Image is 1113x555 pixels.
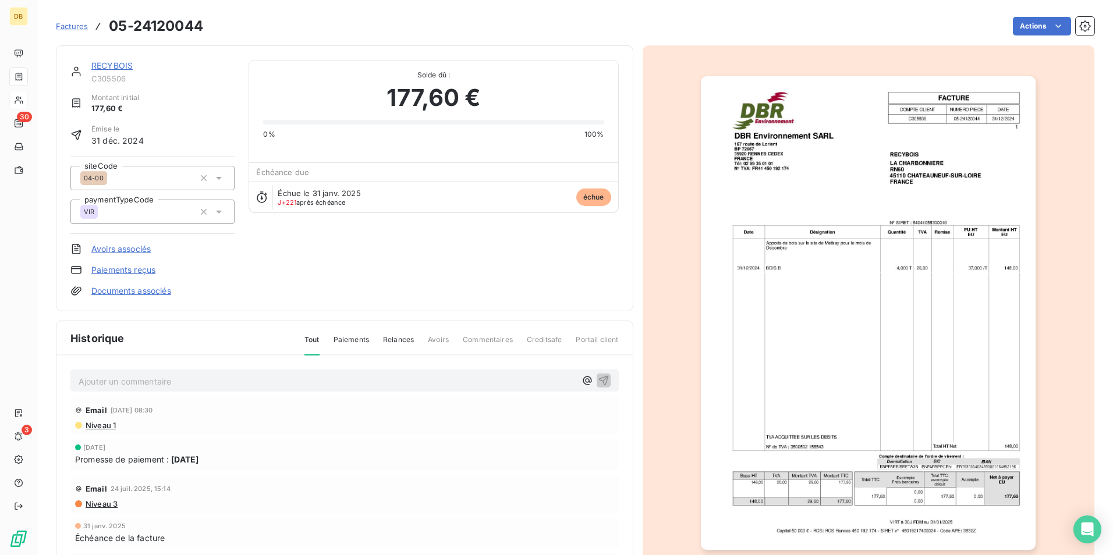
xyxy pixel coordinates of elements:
span: Creditsafe [527,335,562,354]
span: Avoirs [428,335,449,354]
span: C305506 [91,74,235,83]
span: Émise le [91,124,144,134]
h3: 05-24120044 [109,16,203,37]
span: 0% [263,129,275,140]
a: Documents associés [91,285,171,297]
span: 177,60 € [91,103,139,115]
img: invoice_thumbnail [701,76,1036,550]
span: Échéance due [256,168,309,177]
span: échue [576,188,611,206]
span: Échéance de la facture [75,532,165,544]
span: Montant initial [91,92,139,103]
span: Niveau 1 [84,421,116,430]
span: 177,60 € [387,80,480,115]
a: Paiements reçus [91,264,155,276]
span: 24 juil. 2025, 15:14 [111,485,171,492]
button: Actions [1013,17,1071,35]
span: 31 janv. 2025 [83,522,126,529]
span: Solde dû : [263,70,604,80]
span: Relances [383,335,414,354]
span: J+221 [278,198,296,207]
span: 100% [584,129,604,140]
div: DB [9,7,28,26]
span: après échéance [278,199,345,206]
span: Factures [56,22,88,31]
span: Portail client [576,335,618,354]
span: Échue le 31 janv. 2025 [278,188,360,198]
a: RECYBOIS [91,61,133,70]
span: [DATE] 08:30 [111,407,153,414]
span: Commentaires [463,335,513,354]
span: Email [86,484,107,493]
a: Avoirs associés [91,243,151,255]
span: Historique [70,330,125,346]
span: Promesse de paiement : [75,453,169,465]
img: Logo LeanPay [9,529,28,548]
span: 31 déc. 2024 [91,134,144,147]
span: Email [86,405,107,415]
div: Open Intercom Messenger [1073,515,1101,543]
span: Niveau 3 [84,499,118,508]
span: VIR [84,208,94,215]
span: [DATE] [83,444,105,451]
span: 04-00 [84,175,104,182]
span: [DATE] [171,453,199,465]
a: Factures [56,20,88,32]
span: Paiements [334,335,369,354]
span: 30 [17,112,32,122]
span: Tout [304,335,320,355]
span: 3 [22,425,32,435]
